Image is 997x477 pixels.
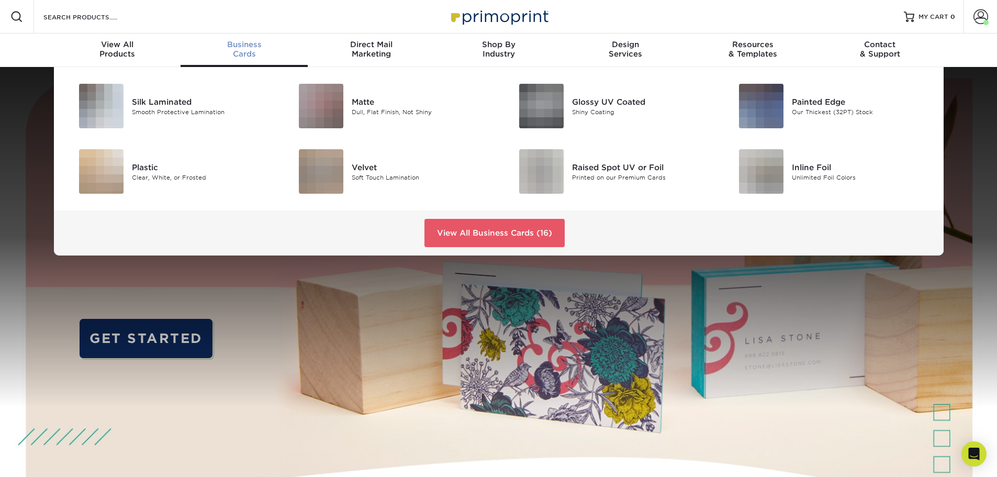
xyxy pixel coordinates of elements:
[308,40,435,49] span: Direct Mail
[352,96,490,107] div: Matte
[816,40,944,49] span: Contact
[132,96,271,107] div: Silk Laminated
[689,40,816,49] span: Resources
[286,80,491,132] a: Matte Business Cards Matte Dull, Flat Finish, Not Shiny
[739,84,783,128] img: Painted Edge Business Cards
[572,161,711,173] div: Raised Spot UV or Foil
[792,107,931,116] div: Our Thickest (32PT) Stock
[519,84,564,128] img: Glossy UV Coated Business Cards
[132,107,271,116] div: Smooth Protective Lamination
[286,145,491,198] a: Velvet Business Cards Velvet Soft Touch Lamination
[572,96,711,107] div: Glossy UV Coated
[816,40,944,59] div: & Support
[66,80,271,132] a: Silk Laminated Business Cards Silk Laminated Smooth Protective Lamination
[689,40,816,59] div: & Templates
[446,5,551,28] img: Primoprint
[299,149,343,194] img: Velvet Business Cards
[562,34,689,67] a: DesignServices
[689,34,816,67] a: Resources& Templates
[308,34,435,67] a: Direct MailMarketing
[726,145,931,198] a: Inline Foil Business Cards Inline Foil Unlimited Foil Colors
[792,173,931,182] div: Unlimited Foil Colors
[181,40,308,59] div: Cards
[54,40,181,59] div: Products
[519,149,564,194] img: Raised Spot UV or Foil Business Cards
[181,40,308,49] span: Business
[562,40,689,59] div: Services
[435,40,562,59] div: Industry
[726,80,931,132] a: Painted Edge Business Cards Painted Edge Our Thickest (32PT) Stock
[507,80,711,132] a: Glossy UV Coated Business Cards Glossy UV Coated Shiny Coating
[572,107,711,116] div: Shiny Coating
[132,173,271,182] div: Clear, White, or Frosted
[918,13,948,21] span: MY CART
[562,40,689,49] span: Design
[54,40,181,49] span: View All
[424,219,565,247] a: View All Business Cards (16)
[308,40,435,59] div: Marketing
[572,173,711,182] div: Printed on our Premium Cards
[816,34,944,67] a: Contact& Support
[42,10,144,23] input: SEARCH PRODUCTS.....
[961,441,987,467] div: Open Intercom Messenger
[352,161,490,173] div: Velvet
[739,149,783,194] img: Inline Foil Business Cards
[66,145,271,198] a: Plastic Business Cards Plastic Clear, White, or Frosted
[352,173,490,182] div: Soft Touch Lamination
[435,40,562,49] span: Shop By
[352,107,490,116] div: Dull, Flat Finish, Not Shiny
[79,84,124,128] img: Silk Laminated Business Cards
[79,149,124,194] img: Plastic Business Cards
[54,34,181,67] a: View AllProducts
[299,84,343,128] img: Matte Business Cards
[507,145,711,198] a: Raised Spot UV or Foil Business Cards Raised Spot UV or Foil Printed on our Premium Cards
[181,34,308,67] a: BusinessCards
[792,161,931,173] div: Inline Foil
[132,161,271,173] div: Plastic
[435,34,562,67] a: Shop ByIndustry
[792,96,931,107] div: Painted Edge
[950,13,955,20] span: 0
